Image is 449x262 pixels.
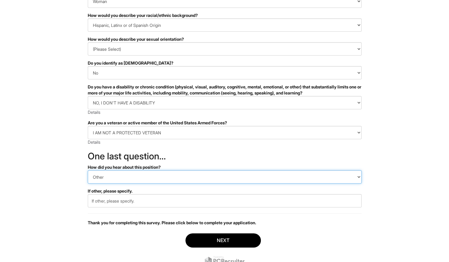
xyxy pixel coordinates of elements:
[88,36,362,42] div: How would you describe your sexual orientation?
[88,18,362,32] select: How would you describe your racial/ethnic background?
[88,42,362,56] select: How would you describe your sexual orientation?
[88,110,100,115] a: Details
[88,66,362,79] select: Do you identify as transgender?
[88,96,362,109] select: Do you have a disability or chronic condition (physical, visual, auditory, cognitive, mental, emo...
[88,84,362,96] div: Do you have a disability or chronic condition (physical, visual, auditory, cognitive, mental, emo...
[88,188,362,194] div: If other, please specify.
[88,126,362,139] select: Are you a veteran or active member of the United States Armed Forces?
[88,170,362,184] select: How did you hear about this position?
[88,164,362,170] div: How did you hear about this position?
[88,151,362,161] h2: One last question…
[88,220,362,226] p: Thank you for completing this survey. Please click below to complete your application.
[88,60,362,66] div: Do you identify as [DEMOGRAPHIC_DATA]?
[185,233,261,248] button: Next
[88,120,362,126] div: Are you a veteran or active member of the United States Armed Forces?
[88,139,100,145] a: Details
[88,194,362,207] input: If other, please specify.
[88,12,362,18] div: How would you describe your racial/ethnic background?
